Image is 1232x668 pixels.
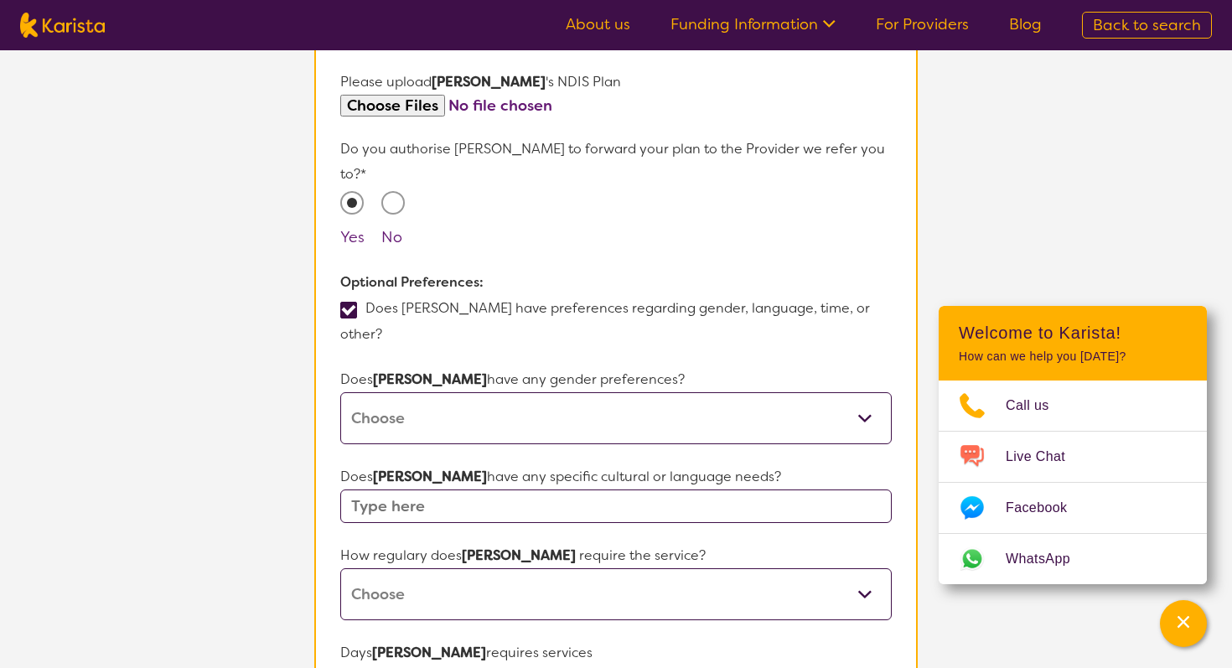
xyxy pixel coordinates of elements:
[939,381,1207,584] ul: Choose channel
[1006,546,1090,572] span: WhatsApp
[939,534,1207,584] a: Web link opens in a new tab.
[20,13,105,38] img: Karista logo
[1093,15,1201,35] span: Back to search
[566,14,630,34] a: About us
[381,227,402,247] label: No
[959,323,1187,343] h2: Welcome to Karista!
[340,367,892,392] p: Does have any gender preferences?
[876,14,969,34] a: For Providers
[340,273,484,291] b: Optional Preferences:
[1006,495,1087,520] span: Facebook
[373,370,487,388] strong: [PERSON_NAME]
[1082,12,1212,39] a: Back to search
[939,306,1207,584] div: Channel Menu
[373,468,487,485] strong: [PERSON_NAME]
[670,14,836,34] a: Funding Information
[1160,600,1207,647] button: Channel Menu
[1009,14,1042,34] a: Blog
[340,227,365,247] label: Yes
[340,70,892,95] p: Please upload 's NDIS Plan
[959,350,1187,364] p: How can we help you [DATE]?
[372,644,486,661] strong: [PERSON_NAME]
[340,489,892,523] input: Type here
[1006,444,1085,469] span: Live Chat
[340,640,892,665] p: Days requires services
[432,73,546,91] strong: [PERSON_NAME]
[1006,393,1069,418] span: Call us
[340,137,892,187] p: Do you authorise [PERSON_NAME] to forward your plan to the Provider we refer you to?*
[340,299,870,343] label: Does [PERSON_NAME] have preferences regarding gender, language, time, or other?
[340,464,892,489] p: Does have any specific cultural or language needs?
[340,543,892,568] p: How regulary does require the service?
[462,546,576,564] strong: [PERSON_NAME]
